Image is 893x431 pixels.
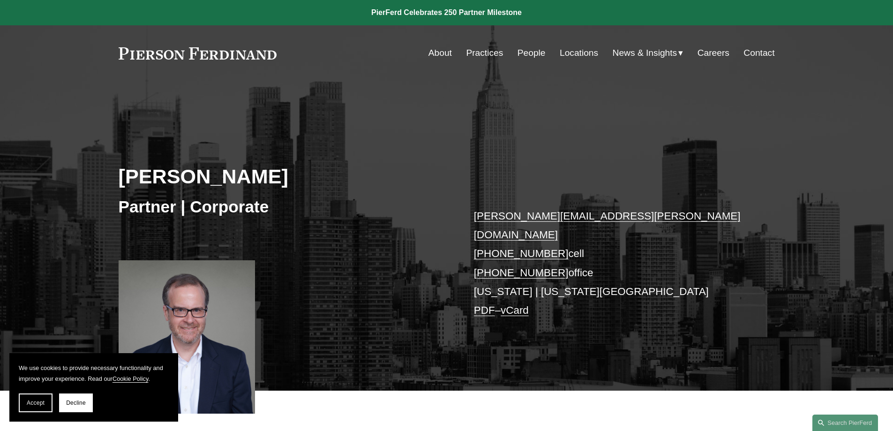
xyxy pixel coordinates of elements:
a: vCard [501,304,529,316]
p: cell office [US_STATE] | [US_STATE][GEOGRAPHIC_DATA] – [474,207,747,320]
span: Accept [27,400,45,406]
a: PDF [474,304,495,316]
button: Decline [59,393,93,412]
a: About [428,44,452,62]
a: Practices [466,44,503,62]
a: folder dropdown [613,44,683,62]
button: Accept [19,393,53,412]
span: News & Insights [613,45,677,61]
a: [PHONE_NUMBER] [474,267,569,279]
span: Decline [66,400,86,406]
a: Careers [698,44,729,62]
a: [PHONE_NUMBER] [474,248,569,259]
a: Cookie Policy [113,375,149,382]
h3: Partner | Corporate [119,197,447,217]
a: [PERSON_NAME][EMAIL_ADDRESS][PERSON_NAME][DOMAIN_NAME] [474,210,741,241]
a: Contact [743,44,774,62]
a: Search this site [812,415,878,431]
section: Cookie banner [9,353,178,422]
p: We use cookies to provide necessary functionality and improve your experience. Read our . [19,363,169,384]
a: People [518,44,546,62]
a: Locations [560,44,598,62]
h2: [PERSON_NAME] [119,164,447,189]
